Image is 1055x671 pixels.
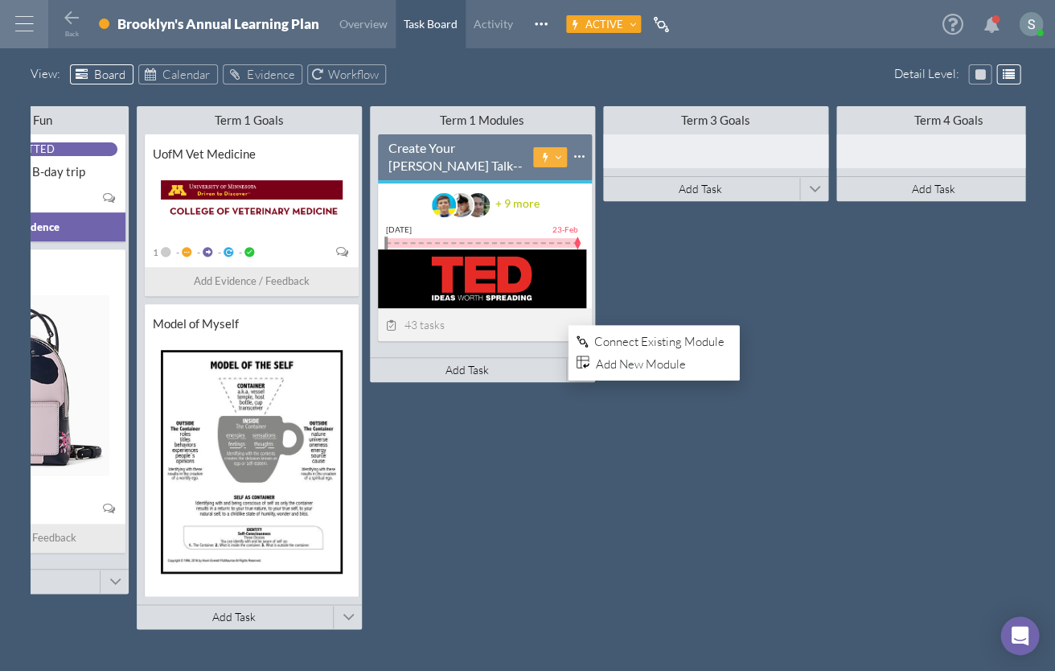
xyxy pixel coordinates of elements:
img: image [432,193,456,217]
span: - [236,246,242,258]
div: UofM Vet Medicine [153,146,351,162]
span: Back [65,30,79,38]
span: Board [94,67,125,82]
button: Add Task [836,177,1031,201]
span: Calendar [162,67,210,82]
a: Calendar [138,64,218,84]
div: Term 1 Modules [415,113,550,128]
a: Board [70,64,133,84]
span: Add Evidence / Feedback [194,273,310,290]
button: Back [62,9,81,35]
button: Add Task [603,177,798,201]
a: Workflow [307,64,386,84]
img: summary thumbnail [378,249,586,308]
div: Model of Myself [153,316,351,331]
img: image [449,193,473,217]
div: Brooklyn's Annual Learning Plan [117,15,319,37]
div: Term 1 Goals [182,113,317,128]
div: [DATE] [386,222,412,237]
img: summary thumbnail [161,180,343,219]
div: 23-Feb [552,222,578,237]
span: Evidence [247,67,294,82]
span: - [174,246,179,258]
span: Workflow [327,67,378,82]
span: 1 [153,246,158,258]
span: Task Board [404,17,458,31]
div: Term 3 Goals [648,113,783,128]
a: Create Your [PERSON_NAME] Talk----- [388,139,523,175]
span: Add Task [679,182,722,196]
img: module-connect [577,335,589,348]
img: image [466,193,490,217]
span: Overview [339,17,388,31]
span: 43 tasks [386,318,445,331]
span: Add Task [912,182,955,196]
img: summary thumbnail [161,350,343,574]
div: Create Your [PERSON_NAME] Talk----- [388,139,523,192]
span: Add Task [445,363,489,377]
a: Evidence [223,64,302,84]
span: Add New Module [596,356,686,372]
span: - [195,246,200,258]
button: Add Task [370,358,564,382]
div: Brooklyn's Annual Learning Plan [117,15,319,32]
span: Detail Level : [893,64,963,84]
button: Active [566,15,641,33]
button: Add Task [137,605,331,629]
span: Connect Existing Module [594,334,725,349]
span: Add Task [212,610,256,624]
div: Term 4 Goals [881,113,1016,128]
span: Active [585,18,623,31]
div: Open Intercom Messenger [1000,616,1039,655]
span: View : [31,64,65,84]
span: Activity [474,17,513,31]
div: + 9 more [495,191,540,216]
span: - [216,246,221,258]
img: ACg8ocKKX03B5h8i416YOfGGRvQH7qkhkMU_izt_hUWC0FdG_LDggA=s96-c [1019,12,1043,36]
